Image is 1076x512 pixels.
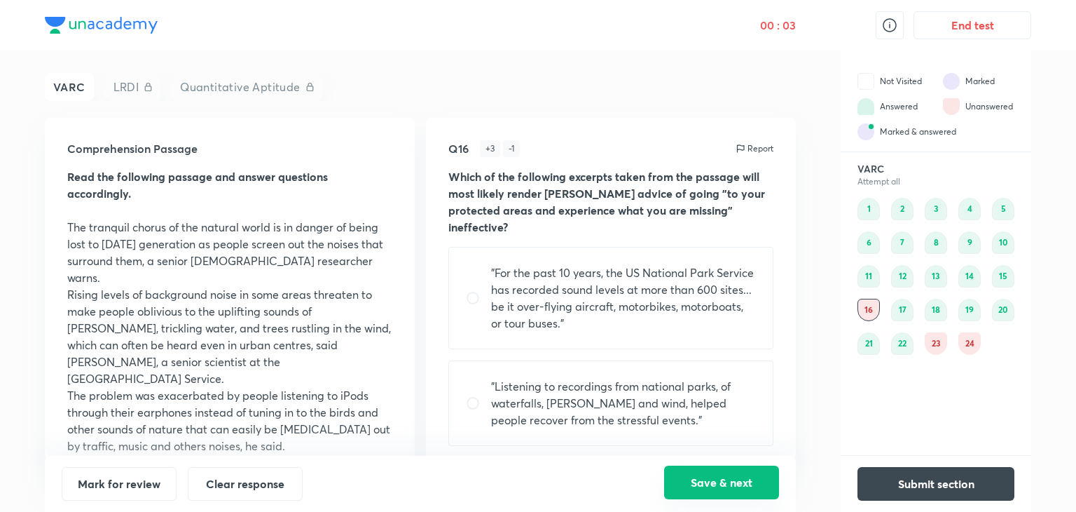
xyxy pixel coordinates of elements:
[925,231,947,254] div: 8
[857,299,880,321] div: 16
[664,466,779,499] button: Save & next
[943,98,960,115] img: attempt state
[992,231,1014,254] div: 10
[857,98,874,115] img: attempt state
[62,467,177,501] button: Mark for review
[925,265,947,288] div: 13
[857,73,874,90] img: attempt state
[943,73,960,90] img: attempt state
[958,299,981,321] div: 19
[857,332,880,355] div: 21
[857,123,874,140] img: attempt state
[891,299,913,321] div: 17
[891,265,913,288] div: 12
[67,169,328,201] strong: Read the following passage and answer questions accordingly.
[891,332,913,355] div: 22
[857,467,1014,501] button: Submit section
[880,100,918,113] div: Answered
[857,177,1014,187] div: Attempt all
[958,198,981,220] div: 4
[67,140,392,157] h5: Comprehension Passage
[67,286,392,387] p: Rising levels of background noise in some areas threaten to make people oblivious to the upliftin...
[925,332,947,355] div: 23
[735,143,746,154] img: report icon
[857,265,880,288] div: 11
[857,198,880,220] div: 1
[757,18,780,32] h5: 00 :
[992,299,1014,321] div: 20
[925,198,947,220] div: 3
[958,265,981,288] div: 14
[480,140,500,157] div: + 3
[503,140,520,157] div: - 1
[780,18,796,32] h5: 03
[491,378,756,429] p: "Listening to recordings from national parks, of waterfalls, [PERSON_NAME] and wind, helped peopl...
[992,198,1014,220] div: 5
[880,126,956,138] div: Marked & answered
[105,73,161,101] div: LRDI
[491,264,756,332] p: "For the past 10 years, the US National Park Service has recorded sound levels at more than 600 s...
[172,73,322,101] div: Quantitative Aptitude
[965,100,1013,113] div: Unanswered
[958,332,981,355] div: 24
[992,265,1014,288] div: 15
[67,387,392,454] p: The problem was exacerbated by people listening to iPods through their earphones instead of tunin...
[913,11,1031,39] button: End test
[891,198,913,220] div: 2
[958,231,981,254] div: 9
[857,163,1014,175] h6: VARC
[747,142,773,155] p: Report
[188,467,303,501] button: Clear response
[448,140,469,157] h5: Q16
[880,75,922,88] div: Not Visited
[891,231,913,254] div: 7
[67,219,392,286] p: The tranquil chorus of the natural world is in danger of being lost to [DATE] generation as peopl...
[965,75,995,88] div: Marked
[448,169,765,234] strong: Which of the following excerpts taken from the passage will most likely render [PERSON_NAME] advi...
[857,231,880,254] div: 6
[45,73,94,101] div: VARC
[925,299,947,321] div: 18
